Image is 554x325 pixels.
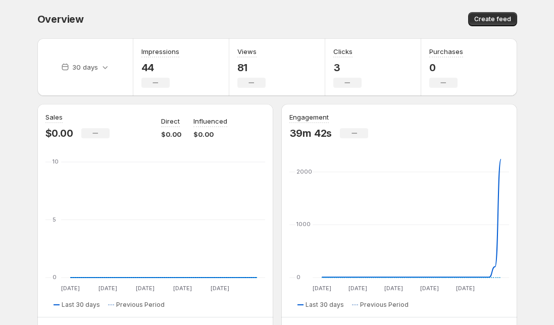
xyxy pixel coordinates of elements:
[161,116,180,126] p: Direct
[141,62,179,74] p: 44
[289,127,332,139] p: 39m 42s
[98,285,117,292] text: [DATE]
[173,285,191,292] text: [DATE]
[306,301,344,309] span: Last 30 days
[296,168,312,175] text: 2000
[456,285,474,292] text: [DATE]
[348,285,367,292] text: [DATE]
[135,285,154,292] text: [DATE]
[72,62,98,72] p: 30 days
[53,274,57,281] text: 0
[333,46,352,57] h3: Clicks
[289,112,329,122] h3: Engagement
[193,116,227,126] p: Influenced
[45,127,73,139] p: $0.00
[161,129,181,139] p: $0.00
[61,285,79,292] text: [DATE]
[116,301,165,309] span: Previous Period
[53,158,59,165] text: 10
[296,274,300,281] text: 0
[468,12,517,26] button: Create feed
[312,285,331,292] text: [DATE]
[429,46,463,57] h3: Purchases
[474,15,511,23] span: Create feed
[193,129,227,139] p: $0.00
[296,221,311,228] text: 1000
[37,13,84,25] span: Overview
[237,62,266,74] p: 81
[384,285,402,292] text: [DATE]
[45,112,63,122] h3: Sales
[210,285,229,292] text: [DATE]
[429,62,463,74] p: 0
[141,46,179,57] h3: Impressions
[333,62,362,74] p: 3
[237,46,257,57] h3: Views
[62,301,100,309] span: Last 30 days
[360,301,409,309] span: Previous Period
[420,285,438,292] text: [DATE]
[53,216,56,223] text: 5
